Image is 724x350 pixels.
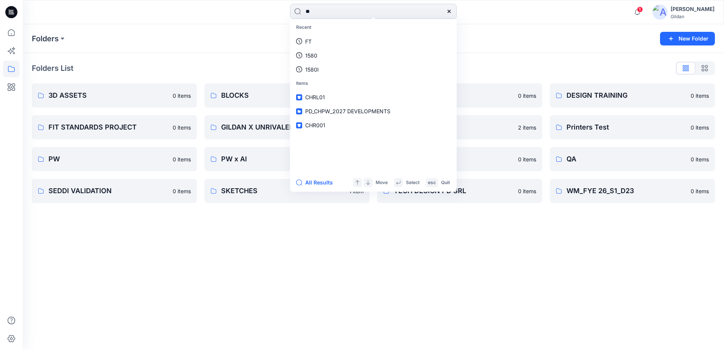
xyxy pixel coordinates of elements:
a: FIT STANDARDS PROJECT0 items [32,115,197,139]
p: Folders List [32,62,73,74]
p: Quit [441,179,450,187]
a: WM_FYE 26_S1_D230 items [550,179,715,203]
a: PW_sourced styles0 items [377,147,542,171]
p: 0 items [173,155,191,163]
p: 1580l [305,66,318,73]
a: 1580 [292,48,455,62]
a: TECH DESIGN PD SRL0 items [377,179,542,203]
a: Printers Test0 items [550,115,715,139]
a: PW x AI0 items [204,147,370,171]
span: 1 [637,6,643,12]
span: PD_CHPW_2027 DEVELOPMENTS [305,108,390,114]
div: [PERSON_NAME] [671,5,715,14]
a: PW0 items [32,147,197,171]
p: Select [406,179,420,187]
p: esc [428,179,436,187]
p: SEDDI VALIDATION [48,186,168,196]
p: 0 items [691,123,709,131]
a: PD_CHPW_2027 DEVELOPMENTS [292,104,455,118]
span: CHRL01 [305,94,325,100]
p: PW [48,154,168,164]
p: 3D ASSETS [48,90,168,101]
a: CHR001 [292,118,455,132]
p: SKETCHES [221,186,345,196]
p: 0 items [691,187,709,195]
p: 0 items [518,92,536,100]
a: BLOCKS3 items [204,83,370,108]
p: BLOCKS [221,90,341,101]
a: FT [292,34,455,48]
p: WM_FYE 26_S1_D23 [566,186,686,196]
p: 0 items [173,187,191,195]
p: DESIGN TRAINING [566,90,686,101]
p: PW x AI [221,154,341,164]
p: FIT STANDARDS PROJECT [48,122,168,133]
p: 0 items [173,92,191,100]
p: 2 items [518,123,536,131]
p: 0 items [691,92,709,100]
p: Items [292,77,455,91]
div: Gildan [671,14,715,19]
p: Printers Test [566,122,686,133]
p: GILDAN X UNRIVALED [221,122,341,133]
a: GILDAN X UNRIVALED3 items [204,115,370,139]
p: QA [566,154,686,164]
p: 0 items [173,123,191,131]
p: 1580 [305,52,317,59]
a: Demo - Brand A0 items [377,83,542,108]
a: SKETCHES1 item [204,179,370,203]
button: All Results [296,178,338,187]
a: CHRL01 [292,90,455,104]
p: FT [305,37,312,45]
a: Folders [32,33,59,44]
a: 1580l [292,62,455,77]
p: Move [376,179,388,187]
a: SEDDI VALIDATION0 items [32,179,197,203]
p: 0 items [691,155,709,163]
a: DESIGN TRAINING0 items [550,83,715,108]
button: New Folder [660,32,715,45]
a: QA0 items [550,147,715,171]
a: 3D ASSETS0 items [32,83,197,108]
p: 0 items [518,155,536,163]
a: PIC2 items [377,115,542,139]
p: 0 items [518,187,536,195]
span: CHR001 [305,122,325,128]
img: avatar [652,5,668,20]
p: Recent [292,20,455,34]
